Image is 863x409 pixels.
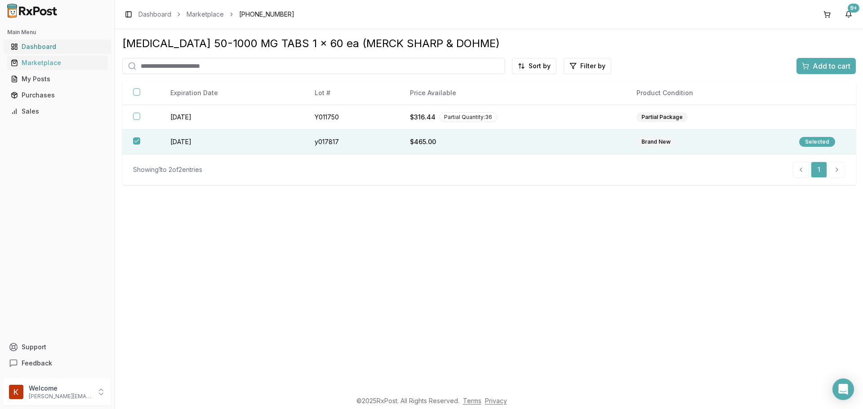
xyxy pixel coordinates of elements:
td: [DATE] [160,130,304,154]
a: Dashboard [7,39,107,55]
span: Filter by [580,62,605,70]
p: Welcome [29,384,91,393]
div: Partial Quantity: 36 [439,112,497,122]
td: [DATE] [160,105,304,130]
div: Showing 1 to 2 of 2 entries [133,165,202,174]
div: $465.00 [410,137,615,146]
div: My Posts [11,75,104,84]
th: Lot # [304,81,399,105]
img: RxPost Logo [4,4,61,18]
div: Sales [11,107,104,116]
span: [PHONE_NUMBER] [239,10,294,19]
button: 9+ [841,7,856,22]
a: Purchases [7,87,107,103]
button: Support [4,339,111,355]
button: Add to cart [796,58,856,74]
h2: Main Menu [7,29,107,36]
img: User avatar [9,385,23,399]
div: Brand New [636,137,676,147]
div: $316.44 [410,112,615,122]
td: y017817 [304,130,399,154]
div: Dashboard [11,42,104,51]
a: Marketplace [187,10,224,19]
nav: breadcrumb [138,10,294,19]
th: Expiration Date [160,81,304,105]
div: Purchases [11,91,104,100]
span: Sort by [529,62,551,70]
button: Marketplace [4,56,111,70]
td: Y011750 [304,105,399,130]
span: Add to cart [813,61,850,71]
nav: pagination [793,162,845,178]
button: Filter by [564,58,611,74]
a: Marketplace [7,55,107,71]
a: 1 [811,162,827,178]
button: Sales [4,104,111,119]
div: Open Intercom Messenger [832,378,854,400]
button: My Posts [4,72,111,86]
div: Partial Package [636,112,688,122]
button: Sort by [512,58,556,74]
div: [MEDICAL_DATA] 50-1000 MG TABS 1 x 60 ea (MERCK SHARP & DOHME) [122,36,856,51]
div: Marketplace [11,58,104,67]
a: Terms [463,397,481,405]
div: 9+ [848,4,859,13]
span: Feedback [22,359,52,368]
p: [PERSON_NAME][EMAIL_ADDRESS][DOMAIN_NAME] [29,393,91,400]
th: Product Condition [626,81,788,105]
a: Dashboard [138,10,171,19]
div: Selected [799,137,835,147]
a: Sales [7,103,107,119]
button: Purchases [4,88,111,102]
button: Dashboard [4,40,111,54]
button: Feedback [4,355,111,371]
a: Privacy [485,397,507,405]
a: My Posts [7,71,107,87]
th: Price Available [399,81,626,105]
